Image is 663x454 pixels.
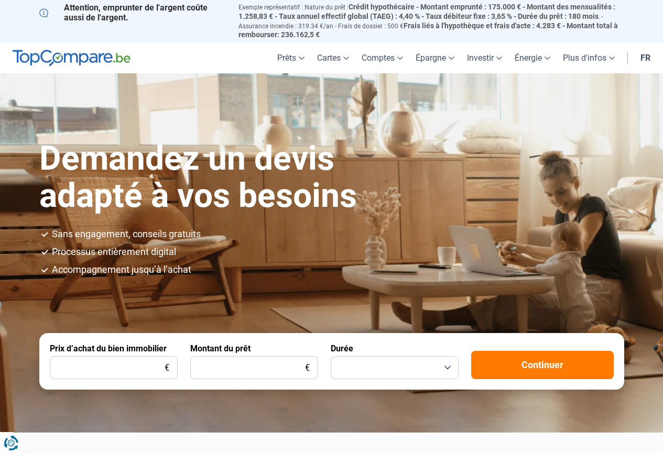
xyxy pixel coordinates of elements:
[634,42,657,73] a: fr
[13,50,131,67] img: TopCompare
[471,351,614,379] button: Continuer
[331,344,353,353] label: Durée
[52,247,624,257] li: Processus entièrement digital
[165,363,169,372] span: €
[50,344,167,353] label: Prix d’achat du bien immobilier
[52,265,624,274] li: Accompagnement jusqu’à l’achat
[409,42,461,73] a: Épargne
[39,140,442,214] h1: Demandez un devis adapté à vos besoins
[271,42,311,73] a: Prêts
[238,3,615,20] span: Crédit hypothécaire - Montant emprunté : 175.000 € - Montant des mensualités : 1.258,83 € - Taux ...
[52,229,624,239] li: Sans engagement, conseils gratuits
[508,42,557,73] a: Énergie
[461,42,508,73] a: Investir
[190,344,251,353] label: Montant du prêt
[557,42,621,73] a: Plus d'infos
[39,3,226,23] p: Attention, emprunter de l'argent coûte aussi de l'argent.
[238,21,618,39] span: Frais liés à l'hypothèque et frais d'acte : 4.283 € - Montant total à rembourser: 236.162,5 €
[305,363,310,372] span: €
[238,3,624,40] p: Exemple représentatif : Nature du prêt : . - Assurance incendie : 319.34 €/an - Frais de dossier ...
[311,42,355,73] a: Cartes
[355,42,409,73] a: Comptes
